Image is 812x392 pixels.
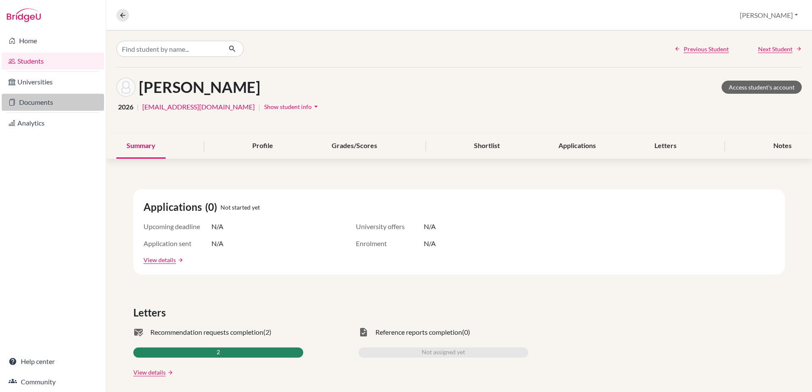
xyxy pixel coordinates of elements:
[321,134,387,159] div: Grades/Scores
[116,78,135,97] img: Aryaveer Baljee's avatar
[462,327,470,337] span: (0)
[176,257,183,263] a: arrow_forward
[150,327,263,337] span: Recommendation requests completion
[211,238,223,249] span: N/A
[424,238,436,249] span: N/A
[142,102,255,112] a: [EMAIL_ADDRESS][DOMAIN_NAME]
[684,45,729,53] span: Previous Student
[242,134,283,159] div: Profile
[258,102,260,112] span: |
[264,103,312,110] span: Show student info
[144,221,211,232] span: Upcoming deadline
[211,221,223,232] span: N/A
[220,203,260,212] span: Not started yet
[263,327,271,337] span: (2)
[2,73,104,90] a: Universities
[2,353,104,370] a: Help center
[2,53,104,70] a: Students
[144,255,176,264] a: View details
[2,373,104,390] a: Community
[356,221,424,232] span: University offers
[144,238,211,249] span: Application sent
[736,7,802,23] button: [PERSON_NAME]
[722,81,802,94] a: Access student's account
[674,45,729,53] a: Previous Student
[118,102,133,112] span: 2026
[166,370,173,375] a: arrow_forward
[758,45,802,53] a: Next Student
[205,199,220,215] span: (0)
[133,327,144,337] span: mark_email_read
[644,134,687,159] div: Letters
[264,100,321,113] button: Show student infoarrow_drop_down
[133,305,169,320] span: Letters
[139,78,260,96] h1: [PERSON_NAME]
[424,221,436,232] span: N/A
[548,134,606,159] div: Applications
[144,199,205,215] span: Applications
[116,134,166,159] div: Summary
[2,94,104,111] a: Documents
[464,134,510,159] div: Shortlist
[356,238,424,249] span: Enrolment
[375,327,462,337] span: Reference reports completion
[116,41,222,57] input: Find student by name...
[312,102,320,111] i: arrow_drop_down
[217,347,220,358] span: 2
[763,134,802,159] div: Notes
[422,347,465,358] span: Not assigned yet
[358,327,369,337] span: task
[758,45,792,53] span: Next Student
[137,102,139,112] span: |
[7,8,41,22] img: Bridge-U
[2,32,104,49] a: Home
[2,115,104,132] a: Analytics
[133,368,166,377] a: View details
